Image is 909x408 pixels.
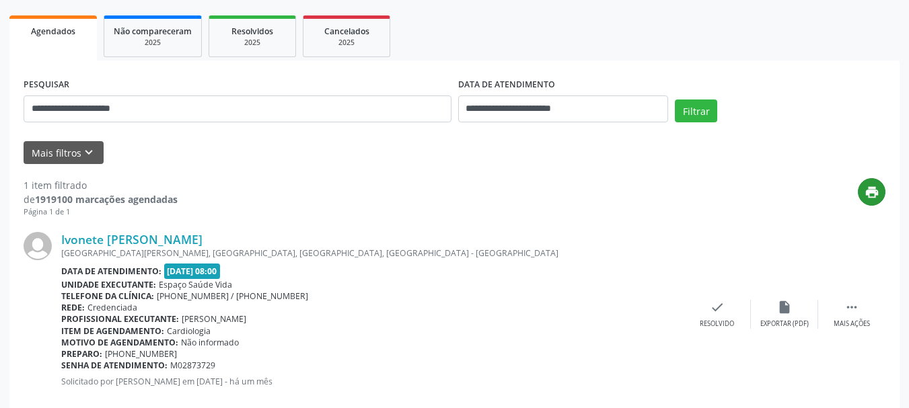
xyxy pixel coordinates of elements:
div: 2025 [219,38,286,48]
b: Rede: [61,302,85,313]
a: Ivonete [PERSON_NAME] [61,232,203,247]
div: Exportar (PDF) [760,319,809,329]
p: Solicitado por [PERSON_NAME] em [DATE] - há um mês [61,376,684,387]
div: 2025 [313,38,380,48]
div: Mais ações [834,319,870,329]
div: 1 item filtrado [24,178,178,192]
span: Espaço Saúde Vida [159,279,232,290]
span: Credenciada [87,302,137,313]
div: 2025 [114,38,192,48]
b: Telefone da clínica: [61,290,154,302]
div: Página 1 de 1 [24,206,178,218]
b: Unidade executante: [61,279,156,290]
span: [PERSON_NAME] [182,313,246,325]
b: Preparo: [61,348,102,360]
strong: 1919100 marcações agendadas [35,193,178,206]
i: print [865,185,879,200]
label: PESQUISAR [24,75,69,95]
span: [PHONE_NUMBER] / [PHONE_NUMBER] [157,290,308,302]
span: [DATE] 08:00 [164,263,221,279]
b: Item de agendamento: [61,325,164,337]
b: Motivo de agendamento: [61,337,178,348]
span: Não compareceram [114,26,192,37]
i: insert_drive_file [777,300,792,315]
button: print [858,178,885,206]
i: check [710,300,725,315]
button: Filtrar [675,99,717,122]
button: Mais filtroskeyboard_arrow_down [24,141,104,165]
b: Senha de atendimento: [61,360,168,371]
div: Resolvido [700,319,734,329]
i: keyboard_arrow_down [81,145,96,160]
b: Profissional executante: [61,313,179,325]
span: M02873729 [170,360,215,371]
span: Não informado [181,337,239,348]
i:  [844,300,859,315]
label: DATA DE ATENDIMENTO [458,75,555,95]
div: de [24,192,178,206]
span: Agendados [31,26,75,37]
span: Cardiologia [167,325,211,337]
span: [PHONE_NUMBER] [105,348,177,360]
span: Resolvidos [231,26,273,37]
b: Data de atendimento: [61,266,161,277]
span: Cancelados [324,26,369,37]
img: img [24,232,52,260]
div: [GEOGRAPHIC_DATA][PERSON_NAME], [GEOGRAPHIC_DATA], [GEOGRAPHIC_DATA], [GEOGRAPHIC_DATA] - [GEOGRA... [61,247,684,259]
